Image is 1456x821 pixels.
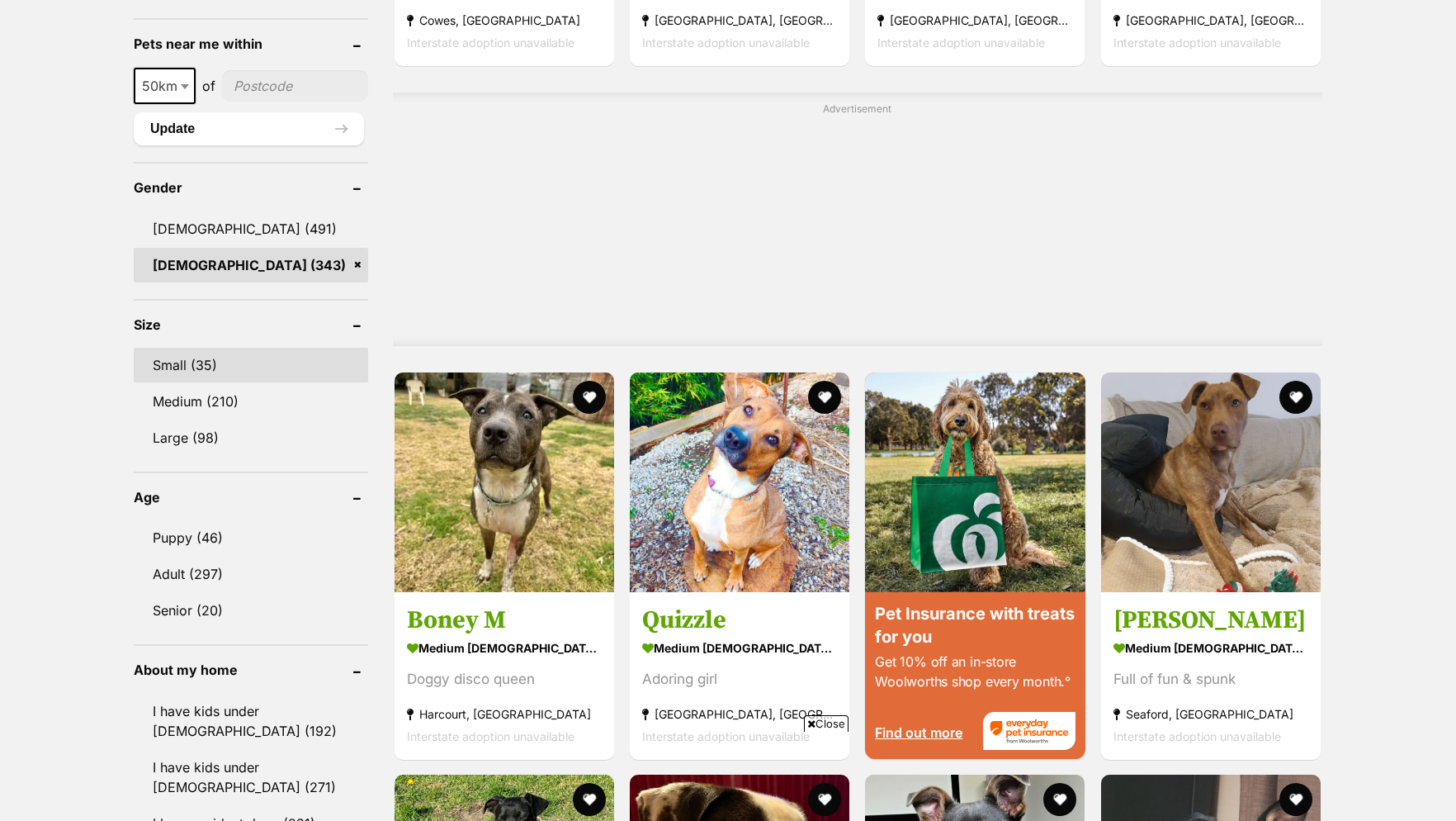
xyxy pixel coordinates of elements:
button: Update [134,112,364,145]
iframe: Advertisement [428,738,1028,813]
div: Adoring girl [642,667,837,690]
header: Pets near me within [134,36,368,51]
a: Medium (210) [134,384,368,419]
strong: [GEOGRAPHIC_DATA], [GEOGRAPHIC_DATA] [642,702,837,724]
strong: [GEOGRAPHIC_DATA], [GEOGRAPHIC_DATA] [1113,9,1308,31]
span: 50km [134,68,196,104]
strong: medium [DEMOGRAPHIC_DATA] Dog [407,635,602,659]
span: Close [804,715,849,732]
img: Boney M - Staffordshire Bull Terrier Dog [395,373,614,592]
header: About my home [134,662,368,677]
button: favourite [573,381,606,414]
button: favourite [1279,783,1312,816]
header: Age [134,490,368,505]
a: [DEMOGRAPHIC_DATA] (343) [134,248,368,282]
a: Adult (297) [134,557,368,591]
a: Puppy (46) [134,520,368,555]
a: Large (98) [134,420,368,455]
strong: medium [DEMOGRAPHIC_DATA] Dog [642,635,837,659]
button: favourite [1044,783,1077,816]
img: Selena - Staffordshire Bull Terrier Dog [1101,373,1321,592]
strong: medium [DEMOGRAPHIC_DATA] Dog [1113,635,1308,659]
strong: Seaford, [GEOGRAPHIC_DATA] [1113,702,1308,724]
span: Interstate adoption unavailable [1113,728,1281,743]
h3: Quizzle [642,604,837,635]
a: I have kids under [DEMOGRAPHIC_DATA] (271) [134,750,368,804]
a: I have kids under [DEMOGRAPHIC_DATA] (192) [134,694,368,748]
a: Quizzle medium [DEMOGRAPHIC_DATA] Dog Adoring girl [GEOGRAPHIC_DATA], [GEOGRAPHIC_DATA] Interstat... [630,591,849,759]
strong: [GEOGRAPHIC_DATA], [GEOGRAPHIC_DATA] [877,9,1072,31]
strong: Harcourt, [GEOGRAPHIC_DATA] [407,702,602,724]
span: Interstate adoption unavailable [877,36,1045,50]
button: favourite [808,381,841,414]
header: Gender [134,180,368,195]
button: favourite [1279,381,1312,414]
div: Doggy disco queen [407,667,602,690]
div: Advertisement [393,93,1322,346]
h3: [PERSON_NAME] [1113,604,1308,635]
span: Interstate adoption unavailable [642,728,810,743]
a: Boney M medium [DEMOGRAPHIC_DATA] Dog Doggy disco queen Harcourt, [GEOGRAPHIC_DATA] Interstate ad... [395,591,614,759]
span: Interstate adoption unavailable [642,36,810,50]
a: Senior (20) [134,593,368,628]
span: Interstate adoption unavailable [407,728,574,743]
iframe: Advertisement [457,123,1258,330]
strong: [GEOGRAPHIC_DATA], [GEOGRAPHIC_DATA] [642,9,837,31]
header: Size [134,317,368,332]
a: [DEMOGRAPHIC_DATA] (491) [134,211,368,246]
a: Small (35) [134,348,368,382]
span: of [202,76,215,96]
span: 50km [135,74,194,97]
div: Full of fun & spunk [1113,667,1308,690]
h3: Boney M [407,604,602,635]
span: Interstate adoption unavailable [407,36,574,50]
span: Interstate adoption unavailable [1113,36,1281,50]
img: Quizzle - Australian Kelpie Dog [630,373,849,592]
input: postcode [222,70,368,102]
a: [PERSON_NAME] medium [DEMOGRAPHIC_DATA] Dog Full of fun & spunk Seaford, [GEOGRAPHIC_DATA] Inters... [1101,591,1321,759]
strong: Cowes, [GEOGRAPHIC_DATA] [407,9,602,31]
